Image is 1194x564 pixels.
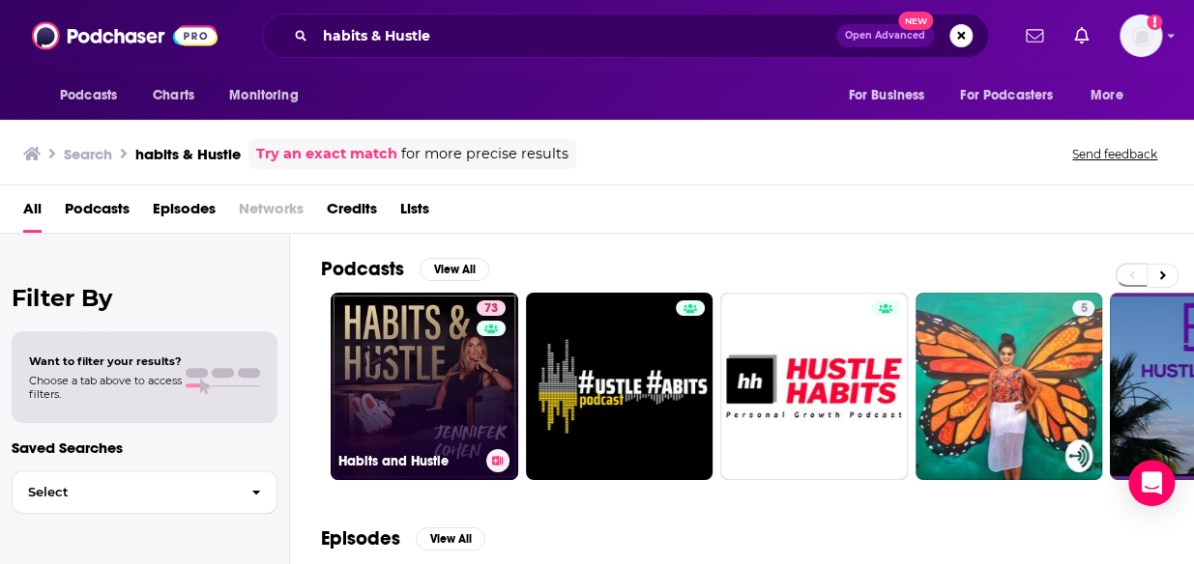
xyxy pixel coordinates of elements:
button: open menu [947,77,1081,114]
div: Search podcasts, credits, & more... [262,14,989,58]
span: Logged in as megcassidy [1120,14,1162,57]
h3: Search [64,145,112,163]
span: Select [13,486,236,498]
button: open menu [1077,77,1148,114]
button: View All [420,258,489,281]
a: 5 [1072,300,1094,316]
span: For Podcasters [960,82,1053,109]
a: All [23,193,42,233]
a: 5 [916,293,1103,480]
span: Monitoring [229,82,298,109]
span: Charts [153,82,194,109]
input: Search podcasts, credits, & more... [315,20,836,51]
a: Lists [400,193,429,233]
h2: Filter By [12,284,277,312]
span: New [898,12,933,30]
a: PodcastsView All [321,257,489,281]
span: for more precise results [401,143,568,165]
svg: Add a profile image [1147,14,1162,30]
button: open menu [216,77,323,114]
button: Send feedback [1066,146,1163,162]
img: Podchaser - Follow, Share and Rate Podcasts [32,17,218,54]
button: Select [12,470,277,514]
a: Show notifications dropdown [1018,19,1051,52]
h2: Podcasts [321,257,404,281]
span: For Business [848,82,924,109]
span: 73 [484,299,498,319]
button: open menu [46,77,142,114]
span: Open Advanced [845,31,925,41]
span: Want to filter your results? [29,354,182,368]
h3: Habits and Hustle [338,453,479,469]
a: Credits [327,193,377,233]
span: Choose a tab above to access filters. [29,374,182,401]
a: EpisodesView All [321,526,485,550]
a: Episodes [153,193,216,233]
a: Podcasts [65,193,130,233]
p: Saved Searches [12,438,277,457]
a: Try an exact match [256,143,397,165]
button: Open AdvancedNew [836,24,934,47]
span: Networks [239,193,304,233]
span: Podcasts [60,82,117,109]
span: 5 [1080,299,1087,319]
a: 73Habits and Hustle [331,293,518,480]
a: 73 [477,300,506,316]
h2: Episodes [321,526,400,550]
button: View All [416,527,485,550]
a: Charts [140,77,206,114]
button: Show profile menu [1120,14,1162,57]
a: Show notifications dropdown [1066,19,1096,52]
button: open menu [834,77,948,114]
h3: habits & Hustle [135,145,241,163]
span: More [1091,82,1123,109]
img: User Profile [1120,14,1162,57]
div: Open Intercom Messenger [1128,460,1175,506]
